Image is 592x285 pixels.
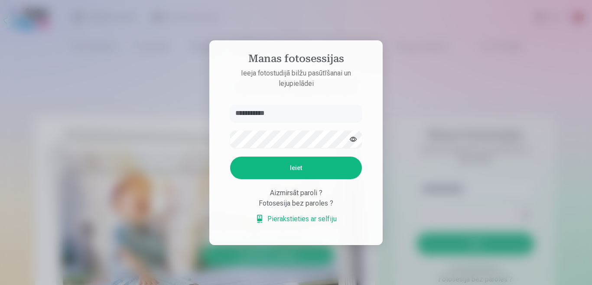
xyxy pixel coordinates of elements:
[230,198,362,209] div: Fotosesija bez paroles ?
[255,214,337,224] a: Pierakstieties ar selfiju
[230,157,362,179] button: Ieiet
[221,52,371,68] h4: Manas fotosessijas
[230,188,362,198] div: Aizmirsāt paroli ?
[221,68,371,89] p: Ieeja fotostudijā bilžu pasūtīšanai un lejupielādei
